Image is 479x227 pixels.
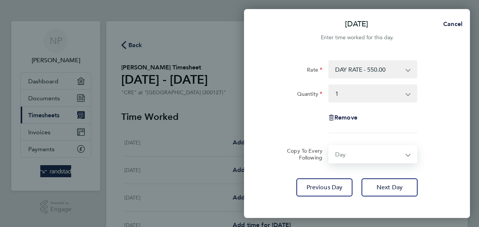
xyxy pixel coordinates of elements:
span: Cancel [441,20,462,28]
button: Cancel [431,17,470,32]
button: Previous Day [296,178,352,196]
span: Next Day [377,184,403,191]
button: Next Day [362,178,418,196]
p: [DATE] [345,19,368,29]
label: Rate [307,66,322,75]
div: Enter time worked for this day. [244,33,470,42]
span: Previous Day [307,184,343,191]
label: Copy To Every Following [281,147,322,161]
span: Remove [334,114,357,121]
label: Quantity [297,90,322,100]
button: Remove [328,115,357,121]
